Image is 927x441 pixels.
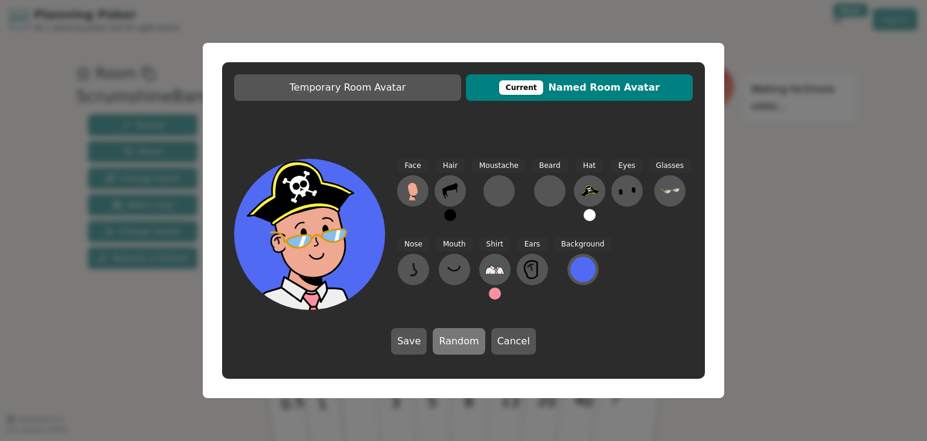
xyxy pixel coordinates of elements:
span: Mouth [436,237,473,251]
span: Named Room Avatar [472,80,687,95]
button: Temporary Room Avatar [234,74,461,101]
span: Nose [397,237,430,251]
span: Hair [436,159,465,173]
span: Background [554,237,612,251]
button: CurrentNamed Room Avatar [466,74,693,101]
button: Save [391,328,427,355]
span: Beard [532,159,567,173]
div: This avatar will be displayed in dedicated rooms [499,80,544,95]
span: Temporary Room Avatar [240,80,455,95]
span: Face [397,159,428,173]
span: Hat [576,159,603,173]
span: Glasses [649,159,691,173]
button: Cancel [491,328,536,355]
button: Random [433,328,485,355]
span: Shirt [479,237,511,251]
span: Ears [517,237,547,251]
span: Moustache [472,159,526,173]
span: Eyes [611,159,643,173]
